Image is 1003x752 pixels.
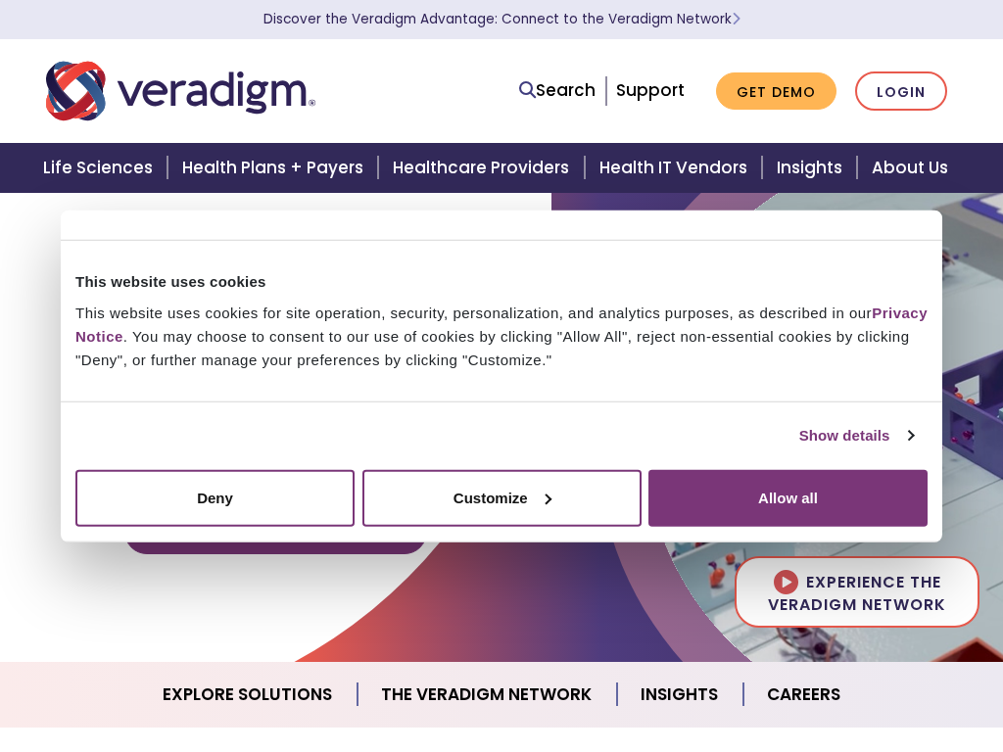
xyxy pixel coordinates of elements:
div: This website uses cookies [75,270,928,294]
button: Allow all [648,469,928,526]
a: Insights [765,143,860,193]
a: Privacy Notice [75,304,928,344]
a: Search [519,77,596,104]
a: Life Sciences [31,143,170,193]
img: Veradigm logo [46,59,315,123]
button: Customize [362,469,642,526]
a: Healthcare Providers [381,143,587,193]
a: Health Plans + Payers [170,143,381,193]
a: Health IT Vendors [588,143,765,193]
a: About Us [860,143,972,193]
a: Support [616,78,685,102]
a: Explore Solutions [139,670,358,720]
a: Careers [743,670,864,720]
div: This website uses cookies for site operation, security, personalization, and analytics purposes, ... [75,301,928,371]
a: Login [855,71,947,112]
a: Discover the Veradigm Advantage: Connect to the Veradigm NetworkLearn More [263,10,740,28]
a: Show details [799,424,913,447]
button: Deny [75,469,355,526]
span: Learn More [732,10,740,28]
a: Get Demo [716,72,836,111]
a: The Veradigm Network [358,670,617,720]
a: Insights [617,670,743,720]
